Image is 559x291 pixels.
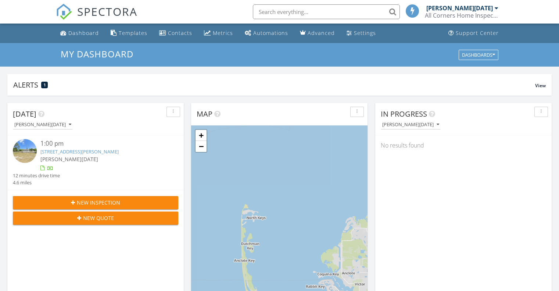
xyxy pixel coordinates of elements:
div: Metrics [213,29,233,36]
div: Settings [354,29,376,36]
div: Advanced [308,29,335,36]
a: Settings [344,26,379,40]
span: My Dashboard [61,48,133,60]
button: New Inspection [13,196,178,209]
div: Dashboard [68,29,99,36]
div: Support Center [456,29,499,36]
img: The Best Home Inspection Software - Spectora [56,4,72,20]
div: Alerts [13,80,535,90]
button: New Quote [13,212,178,225]
span: View [535,82,546,89]
a: 1:00 pm [STREET_ADDRESS][PERSON_NAME] [PERSON_NAME][DATE] 12 minutes drive time 4.6 miles [13,139,178,186]
a: Automations (Basic) [242,26,291,40]
div: Automations [253,29,288,36]
div: [PERSON_NAME][DATE] [14,122,71,127]
button: [PERSON_NAME][DATE] [13,120,73,130]
button: Dashboards [459,50,498,60]
span: New Inspection [77,199,120,206]
span: SPECTORA [77,4,137,19]
div: No results found [375,135,552,155]
div: [PERSON_NAME][DATE] [382,122,439,127]
div: 12 minutes drive time [13,172,60,179]
span: In Progress [381,109,427,119]
input: Search everything... [253,4,400,19]
a: Dashboard [57,26,102,40]
button: [PERSON_NAME][DATE] [381,120,441,130]
a: Zoom in [196,130,207,141]
div: 4.6 miles [13,179,60,186]
div: 1:00 pm [40,139,165,148]
div: Dashboards [462,52,495,57]
span: [PERSON_NAME][DATE] [40,156,98,163]
a: Zoom out [196,141,207,152]
a: Support Center [445,26,502,40]
div: Contacts [168,29,192,36]
span: New Quote [83,214,114,222]
a: Advanced [297,26,338,40]
a: Templates [108,26,150,40]
div: Templates [119,29,147,36]
a: [STREET_ADDRESS][PERSON_NAME] [40,148,119,155]
a: SPECTORA [56,10,137,25]
a: Contacts [156,26,195,40]
span: 1 [44,82,46,88]
div: All Corners Home Inspections [425,12,498,19]
img: streetview [13,139,37,163]
div: [PERSON_NAME][DATE] [426,4,493,12]
span: [DATE] [13,109,36,119]
span: Map [197,109,212,119]
a: Metrics [201,26,236,40]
